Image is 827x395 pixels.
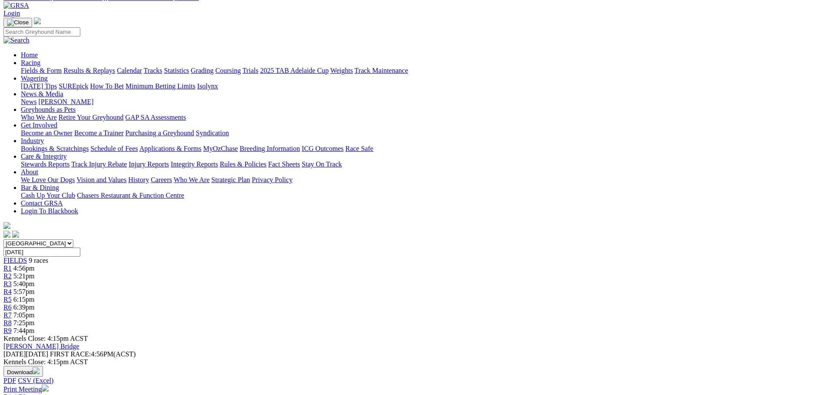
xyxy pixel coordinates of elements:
a: Careers [151,176,172,183]
a: Tracks [144,67,162,74]
a: Rules & Policies [220,160,267,168]
a: Fields & Form [21,67,62,74]
a: R6 [3,304,12,311]
a: ICG Outcomes [302,145,343,152]
a: Weights [330,67,353,74]
span: 5:57pm [13,288,35,295]
img: printer.svg [42,385,49,392]
a: News & Media [21,90,63,98]
a: R3 [3,280,12,287]
a: 2025 TAB Adelaide Cup [260,67,329,74]
div: Get Involved [21,129,824,137]
span: 7:25pm [13,319,35,326]
img: download.svg [33,367,40,374]
div: Download [3,377,824,385]
span: 6:39pm [13,304,35,311]
a: [DATE] Tips [21,82,57,90]
span: 4:56PM(ACST) [50,350,136,358]
a: [PERSON_NAME] Bridge [3,343,79,350]
span: 9 races [29,257,48,264]
a: Home [21,51,38,59]
a: Vision and Values [76,176,126,183]
div: Greyhounds as Pets [21,114,824,121]
span: [DATE] [3,350,48,358]
a: SUREpick [59,82,88,90]
a: Calendar [117,67,142,74]
a: Privacy Policy [252,176,293,183]
a: Purchasing a Greyhound [125,129,194,137]
a: R4 [3,288,12,295]
a: R9 [3,327,12,334]
a: R7 [3,311,12,319]
span: 7:05pm [13,311,35,319]
a: Become an Owner [21,129,72,137]
a: [PERSON_NAME] [38,98,93,105]
input: Select date [3,248,80,257]
a: Stewards Reports [21,160,69,168]
div: Bar & Dining [21,192,824,199]
a: Print Meeting [3,385,49,393]
span: 4:56pm [13,264,35,272]
a: Login To Blackbook [21,207,78,215]
a: Applications & Forms [139,145,201,152]
a: PDF [3,377,16,384]
a: About [21,168,38,176]
a: Cash Up Your Club [21,192,75,199]
a: R8 [3,319,12,326]
span: R2 [3,272,12,280]
img: Search [3,36,30,44]
span: 5:40pm [13,280,35,287]
a: Become a Trainer [74,129,124,137]
a: We Love Our Dogs [21,176,75,183]
a: News [21,98,36,105]
a: Get Involved [21,121,57,129]
a: Isolynx [197,82,218,90]
div: Wagering [21,82,824,90]
a: Contact GRSA [21,199,63,207]
div: Industry [21,145,824,153]
a: Care & Integrity [21,153,67,160]
a: Track Maintenance [355,67,408,74]
a: Stay On Track [302,160,342,168]
span: [DATE] [3,350,26,358]
img: logo-grsa-white.png [3,222,10,229]
a: How To Bet [90,82,124,90]
a: Chasers Restaurant & Function Centre [77,192,184,199]
div: Racing [21,67,824,75]
a: Industry [21,137,44,144]
div: Care & Integrity [21,160,824,168]
a: Wagering [21,75,48,82]
img: GRSA [3,2,29,10]
a: CSV (Excel) [18,377,53,384]
img: Close [7,19,29,26]
span: 5:21pm [13,272,35,280]
a: Strategic Plan [211,176,250,183]
a: Login [3,10,20,17]
div: About [21,176,824,184]
a: Results & Replays [63,67,115,74]
a: GAP SA Assessments [125,114,186,121]
span: 7:44pm [13,327,35,334]
a: Who We Are [174,176,210,183]
img: logo-grsa-white.png [34,17,41,24]
a: Who We Are [21,114,57,121]
span: FIRST RACE: [50,350,91,358]
a: Bookings & Scratchings [21,145,89,152]
button: Toggle navigation [3,18,32,27]
img: twitter.svg [12,231,19,238]
a: Bar & Dining [21,184,59,191]
a: FIELDS [3,257,27,264]
a: Track Injury Rebate [71,160,127,168]
a: R1 [3,264,12,272]
div: Kennels Close: 4:15pm ACST [3,358,824,366]
a: Integrity Reports [171,160,218,168]
a: MyOzChase [203,145,238,152]
span: Kennels Close: 4:15pm ACST [3,335,88,342]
